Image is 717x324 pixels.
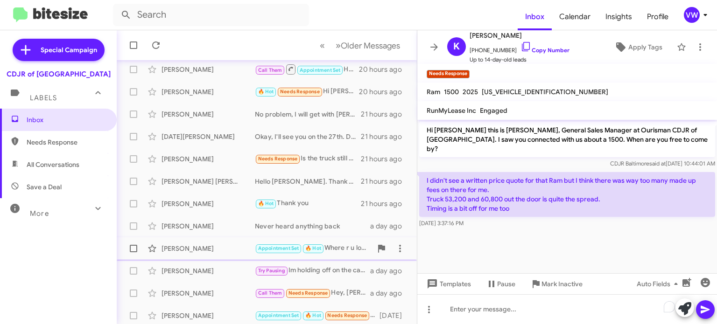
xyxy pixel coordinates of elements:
[341,41,400,51] span: Older Messages
[480,106,507,115] span: Engaged
[637,276,682,292] span: Auto Fields
[258,156,298,162] span: Needs Response
[27,160,79,169] span: All Conversations
[255,177,361,186] div: Hello [PERSON_NAME]. Thank you for your inquiry. Are you available to stop by either [DATE] or [D...
[27,115,106,124] span: Inbox
[359,65,409,74] div: 20 hours ago
[425,276,471,292] span: Templates
[330,36,406,55] button: Next
[314,36,330,55] button: Previous
[288,290,328,296] span: Needs Response
[523,276,590,292] button: Mark Inactive
[419,220,464,227] span: [DATE] 3:37:16 PM
[305,245,321,251] span: 🔥 Hot
[417,276,478,292] button: Templates
[305,312,321,318] span: 🔥 Hot
[419,172,715,217] p: I didn't see a written price quote for that Ram but I think there was way too many made up fees o...
[255,86,359,97] div: Hi [PERSON_NAME],I was there [DATE]
[649,160,666,167] span: said at
[427,88,440,96] span: Ram
[162,110,255,119] div: [PERSON_NAME]
[255,153,361,164] div: Is the truck still available
[361,154,409,164] div: 21 hours ago
[255,288,370,298] div: Hey, [PERSON_NAME] getting the car shipped to [GEOGRAPHIC_DATA]. Can you call me please asap?
[315,36,406,55] nav: Page navigation example
[162,311,255,320] div: [PERSON_NAME]
[361,177,409,186] div: 21 hours ago
[478,276,523,292] button: Pause
[41,45,97,55] span: Special Campaign
[470,30,569,41] span: [PERSON_NAME]
[162,132,255,141] div: [DATE][PERSON_NAME]
[255,132,361,141] div: Okay, I'll see you on the 27th. Don't forget when you get here to ask for a doctor V the vehicle ...
[520,47,569,54] a: Copy Number
[255,63,359,75] div: Hello [PERSON_NAME]. Thank you for your inquiry. Are you available to stop by either [DATE] or [D...
[453,39,460,54] span: K
[162,266,255,276] div: [PERSON_NAME]
[258,290,282,296] span: Call Them
[320,40,325,51] span: «
[470,41,569,55] span: [PHONE_NUMBER]
[470,55,569,64] span: Up to 14-day-old leads
[497,276,515,292] span: Pause
[258,200,274,207] span: 🔥 Hot
[370,266,409,276] div: a day ago
[552,3,598,30] a: Calendar
[258,67,282,73] span: Call Them
[361,110,409,119] div: 21 hours ago
[280,89,320,95] span: Needs Response
[482,88,608,96] span: [US_VEHICLE_IDENTIFICATION_NUMBER]
[417,294,717,324] div: To enrich screen reader interactions, please activate Accessibility in Grammarly extension settings
[359,87,409,97] div: 20 hours ago
[30,209,49,218] span: More
[255,110,361,119] div: No problem, I will get with [PERSON_NAME] to find out what's going on.
[380,311,409,320] div: [DATE]
[162,87,255,97] div: [PERSON_NAME]
[640,3,676,30] a: Profile
[258,268,285,274] span: Try Pausing
[255,310,380,321] div: Yes
[327,312,367,318] span: Needs Response
[255,265,370,276] div: Im holding off on the car for now, i will let you know. Thanks
[113,4,309,26] input: Search
[676,7,707,23] button: vw
[27,182,62,192] span: Save a Deal
[361,132,409,141] div: 21 hours ago
[518,3,552,30] a: Inbox
[604,39,672,55] button: Apply Tags
[300,67,341,73] span: Appointment Set
[684,7,700,23] div: vw
[30,94,57,102] span: Labels
[598,3,640,30] a: Insights
[162,199,255,208] div: [PERSON_NAME]
[27,138,106,147] span: Needs Response
[444,88,459,96] span: 1500
[255,243,372,254] div: Where r u located
[162,154,255,164] div: [PERSON_NAME]
[162,244,255,253] div: [PERSON_NAME]
[13,39,105,61] a: Special Campaign
[162,221,255,231] div: [PERSON_NAME]
[361,199,409,208] div: 21 hours ago
[541,276,583,292] span: Mark Inactive
[336,40,341,51] span: »
[370,221,409,231] div: a day ago
[162,177,255,186] div: [PERSON_NAME] [PERSON_NAME]
[258,89,274,95] span: 🔥 Hot
[427,70,470,78] small: Needs Response
[370,289,409,298] div: a day ago
[7,69,111,79] div: CDJR of [GEOGRAPHIC_DATA]
[419,122,715,157] p: Hi [PERSON_NAME] this is [PERSON_NAME], General Sales Manager at Ourisman CDJR of [GEOGRAPHIC_DAT...
[463,88,478,96] span: 2025
[255,198,361,209] div: Thank you
[255,221,370,231] div: Never heard anything back
[628,39,662,55] span: Apply Tags
[162,65,255,74] div: [PERSON_NAME]
[610,160,715,167] span: CDJR Baltimore [DATE] 10:44:01 AM
[162,289,255,298] div: [PERSON_NAME]
[427,106,476,115] span: RunMyLease Inc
